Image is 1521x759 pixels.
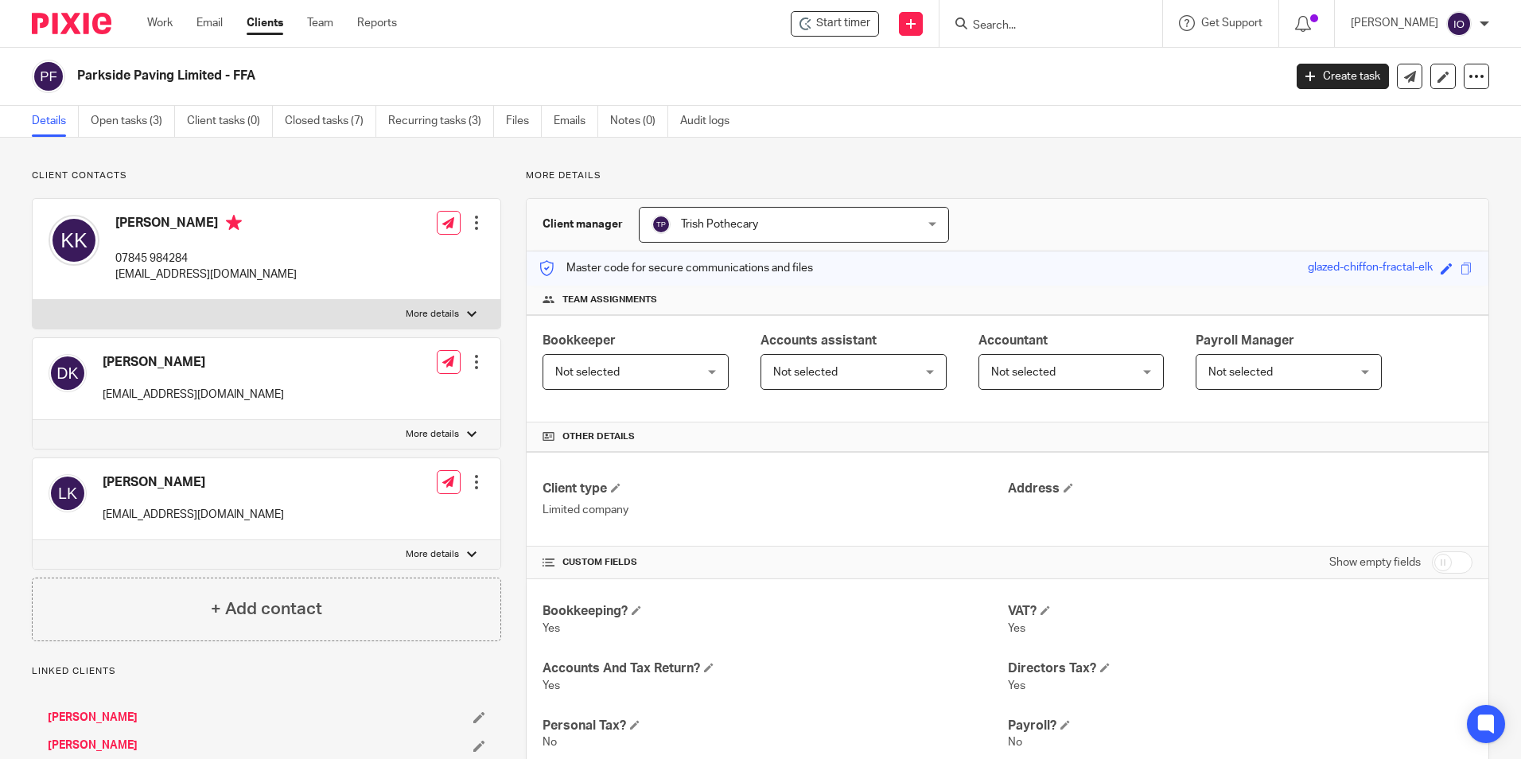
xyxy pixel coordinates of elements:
a: Closed tasks (7) [285,106,376,137]
a: Email [196,15,223,31]
h2: Parkside Paving Limited - FFA [77,68,1033,84]
h4: Payroll? [1008,718,1472,734]
span: Start timer [816,15,870,32]
span: Accountant [978,334,1048,347]
h4: Bookkeeping? [543,603,1007,620]
span: Not selected [555,367,620,378]
img: svg%3E [49,215,99,266]
span: Other details [562,430,635,443]
span: Team assignments [562,294,657,306]
img: svg%3E [49,474,87,512]
h4: [PERSON_NAME] [115,215,297,235]
h4: CUSTOM FIELDS [543,556,1007,569]
img: svg%3E [49,354,87,392]
span: Not selected [773,367,838,378]
span: Yes [1008,623,1025,634]
p: Linked clients [32,665,501,678]
h4: Personal Tax? [543,718,1007,734]
h4: [PERSON_NAME] [103,474,284,491]
span: No [1008,737,1022,748]
a: [PERSON_NAME] [48,710,138,726]
a: Clients [247,15,283,31]
img: Pixie [32,13,111,34]
h3: Client manager [543,216,623,232]
a: Open tasks (3) [91,106,175,137]
h4: + Add contact [211,597,322,621]
img: svg%3E [1446,11,1472,37]
a: Details [32,106,79,137]
h4: Accounts And Tax Return? [543,660,1007,677]
p: More details [406,308,459,321]
h4: Directors Tax? [1008,660,1472,677]
a: [PERSON_NAME] [48,738,138,753]
span: Yes [543,680,560,691]
span: Yes [543,623,560,634]
p: Limited company [543,502,1007,518]
span: Bookkeeper [543,334,616,347]
span: Payroll Manager [1196,334,1294,347]
span: No [543,737,557,748]
span: Get Support [1201,18,1262,29]
h4: Client type [543,481,1007,497]
p: [EMAIL_ADDRESS][DOMAIN_NAME] [115,267,297,282]
img: svg%3E [32,60,65,93]
p: [EMAIL_ADDRESS][DOMAIN_NAME] [103,507,284,523]
a: Team [307,15,333,31]
a: Audit logs [680,106,741,137]
input: Search [971,19,1114,33]
span: Not selected [1208,367,1273,378]
p: More details [406,548,459,561]
h4: [PERSON_NAME] [103,354,284,371]
p: 07845 984284 [115,251,297,267]
p: [EMAIL_ADDRESS][DOMAIN_NAME] [103,387,284,403]
label: Show empty fields [1329,555,1421,570]
a: Files [506,106,542,137]
p: Client contacts [32,169,501,182]
a: Create task [1297,64,1389,89]
a: Client tasks (0) [187,106,273,137]
span: Yes [1008,680,1025,691]
div: Parkside Paving Limited - FFA [791,11,879,37]
span: Trish Pothecary [681,219,758,230]
a: Recurring tasks (3) [388,106,494,137]
p: More details [526,169,1489,182]
a: Emails [554,106,598,137]
p: [PERSON_NAME] [1351,15,1438,31]
h4: Address [1008,481,1472,497]
p: More details [406,428,459,441]
span: Accounts assistant [760,334,877,347]
a: Reports [357,15,397,31]
div: glazed-chiffon-fractal-elk [1308,259,1433,278]
a: Work [147,15,173,31]
img: svg%3E [652,215,671,234]
h4: VAT? [1008,603,1472,620]
i: Primary [226,215,242,231]
a: Notes (0) [610,106,668,137]
p: Master code for secure communications and files [539,260,813,276]
span: Not selected [991,367,1056,378]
